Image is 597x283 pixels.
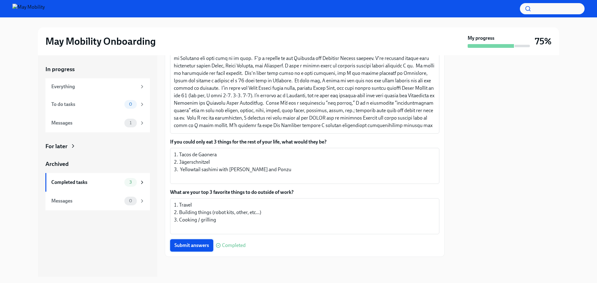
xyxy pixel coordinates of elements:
a: Completed tasks3 [45,173,150,192]
span: 0 [125,199,136,203]
a: In progress [45,65,150,73]
label: What are your top 3 favorite things to do outside of work? [170,189,439,196]
button: Submit answers [170,239,213,252]
a: Archived [45,160,150,168]
span: 0 [125,102,136,107]
h3: 75% [535,36,552,47]
span: 1 [126,121,135,125]
div: Messages [51,120,122,126]
strong: My progress [468,35,494,42]
div: To do tasks [51,101,122,108]
div: Messages [51,198,122,204]
span: Completed [222,243,246,248]
span: 3 [126,180,136,185]
a: For later [45,142,150,150]
label: If you could only eat 3 things for the rest of your life, what would they be? [170,139,439,145]
a: Messages0 [45,192,150,210]
div: Completed tasks [51,179,122,186]
h2: May Mobility Onboarding [45,35,156,48]
div: For later [45,142,67,150]
textarea: L'i dolorsi ame con adipi elitse d eiu - temp in Utlab, etdolo ma Aliquae, adm venia qu nostr exe... [174,56,436,130]
img: May Mobility [12,4,45,14]
a: To do tasks0 [45,95,150,114]
a: Messages1 [45,114,150,132]
textarea: 1. Tacos de Gaonera 2. Jägerschnitzel 3. Yellowtail sashimi with [PERSON_NAME] and Ponzu [174,151,436,181]
a: Everything [45,78,150,95]
div: Everything [51,83,137,90]
textarea: 1. Travel 2. Building things (robot kits, other, etc...) 3. Cooking / grilling [174,201,436,231]
span: Submit answers [174,242,209,249]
